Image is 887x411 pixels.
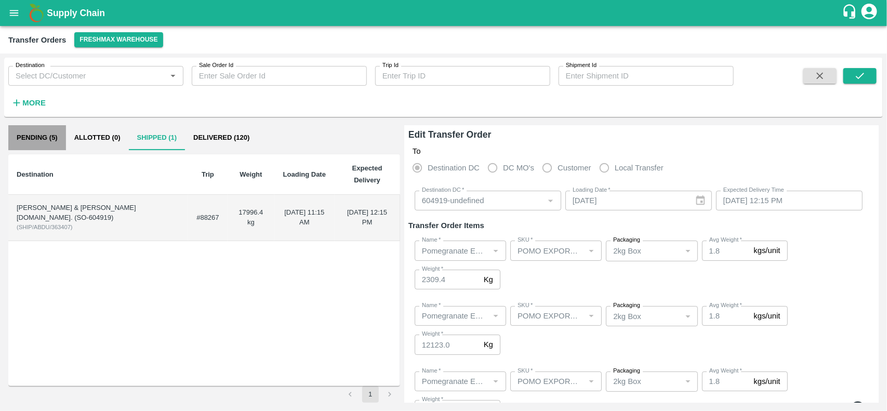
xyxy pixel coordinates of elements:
button: Pending (5) [8,125,66,150]
p: Kg [484,339,493,350]
div: [PERSON_NAME] & [PERSON_NAME][DOMAIN_NAME]. (SO-604919) [17,203,180,222]
td: [DATE] 11:15 AM [274,195,334,241]
label: Packaging [613,236,640,244]
input: Name [418,309,486,323]
label: Avg Weight [709,367,742,375]
div: account of current user [860,2,879,24]
input: Select DC/Customer [11,69,163,83]
strong: Transfer Order Items [408,221,484,230]
input: Name [418,244,486,257]
div: recipient_type [413,157,672,178]
nav: pagination navigation [341,386,400,403]
label: Destination [16,61,45,70]
label: Name [422,301,441,310]
label: Sale Order Id [199,61,233,70]
span: Local Transfer [615,162,664,174]
b: Loading Date [283,170,326,178]
label: Packaging [613,301,640,310]
span: Customer [558,162,591,174]
p: Kg [484,274,493,285]
td: [DATE] 12:15 PM [335,195,400,241]
button: Select DC [74,32,163,47]
input: Name [418,375,486,388]
button: Delivered (120) [185,125,258,150]
input: Choose date, selected date is Sep 14, 2025 [716,191,855,210]
label: Destination DC [422,186,464,194]
label: Avg Weight [709,301,742,310]
button: Open [166,69,180,83]
b: Supply Chain [47,8,105,18]
b: Trip [202,170,214,178]
span: Destination DC [428,162,480,174]
p: kgs/unit [753,245,780,256]
input: Destination DC [418,194,541,207]
button: Shipped (1) [129,125,186,150]
label: Weight [422,395,443,404]
button: page 1 [362,386,379,403]
h6: Edit Transfer Order [408,127,492,142]
input: Enter Sale Order Id [192,66,367,86]
p: 2kg Box [613,245,641,257]
input: 0.0 [702,372,750,391]
div: Transfer Orders [8,33,66,47]
label: Weight [422,265,443,273]
strong: More [22,99,46,107]
p: 2kg Box [613,311,641,322]
input: 0.0 [415,270,480,289]
input: Enter Shipment ID [559,66,734,86]
label: SKU [518,301,533,310]
label: Avg Weight [709,236,742,244]
span: DC MO's [503,162,534,174]
label: Expected Delivery Time [723,186,784,194]
b: Expected Delivery [352,164,382,183]
input: 0.0 [415,335,480,354]
label: Packaging [613,367,640,375]
label: Shipment Id [566,61,597,70]
p: kgs/unit [753,376,780,387]
img: logo [26,3,47,23]
label: Name [422,236,441,244]
label: SKU [518,367,533,375]
p: kgs/unit [753,310,780,322]
label: Trip Id [382,61,399,70]
b: Weight [240,170,262,178]
td: 17996.4 kg [228,195,275,241]
label: SKU [518,236,533,244]
a: Supply Chain [47,6,842,20]
label: Loading Date [573,186,611,194]
input: Enter Trip ID [375,66,550,86]
input: SKU [513,244,581,257]
input: 0.0 [702,241,750,260]
label: Weight [422,330,443,338]
b: Destination [17,170,54,178]
input: Loading Date [565,191,687,210]
button: open drawer [2,1,26,25]
label: Name [422,367,441,375]
div: customer-support [842,4,860,22]
span: ( SHIP/ABDU/363407 ) [17,224,73,230]
input: SKU [513,375,581,388]
input: 0.0 [702,306,750,326]
button: Allotted (0) [66,125,129,150]
td: #88267 [188,195,227,241]
legend: To [413,146,421,157]
input: SKU [513,309,581,323]
button: More [8,94,48,112]
p: 2kg Box [613,376,641,387]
